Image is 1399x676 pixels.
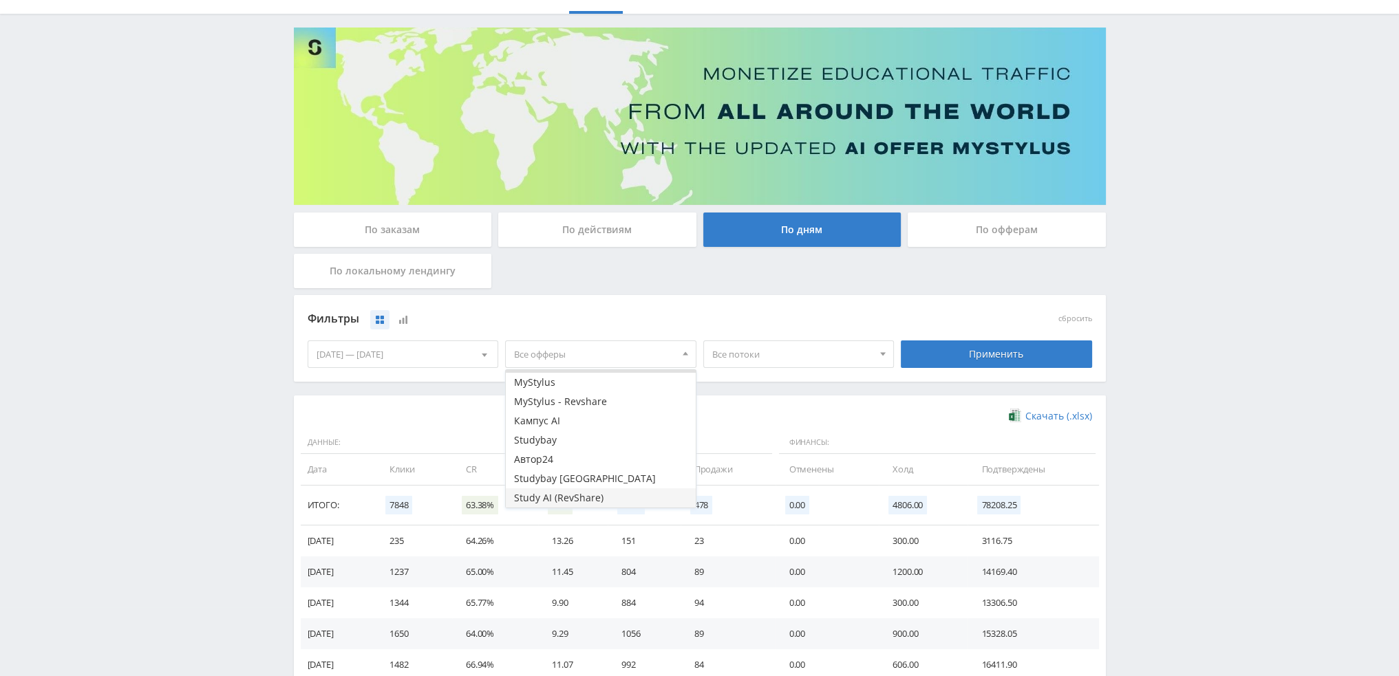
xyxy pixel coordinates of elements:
td: 64.26% [452,525,538,556]
span: 478 [690,496,713,514]
td: 9.29 [538,618,608,649]
button: Studybay [GEOGRAPHIC_DATA] [506,469,696,488]
td: 13306.50 [968,587,1098,618]
td: CR [452,454,538,485]
td: Продажи [681,454,776,485]
td: 1237 [376,556,452,587]
td: Клики [376,454,452,485]
td: Холд [879,454,968,485]
span: Все офферы [514,341,675,367]
td: 0.00 [776,525,879,556]
button: сбросить [1058,314,1092,323]
td: Итого: [301,486,376,525]
span: 4806.00 [888,496,927,514]
td: 3116.75 [968,525,1098,556]
span: Скачать (.xlsx) [1025,411,1092,422]
div: По дням [703,212,901,247]
td: [DATE] [301,618,376,649]
td: 23 [681,525,776,556]
span: 63.38% [462,496,498,514]
img: Banner [294,28,1106,205]
td: 1344 [376,587,452,618]
div: По офферам [908,212,1106,247]
button: Автор24 [506,450,696,469]
td: 884 [608,587,680,618]
td: [DATE] [301,556,376,587]
button: Кампус AI [506,411,696,430]
div: [DATE] — [DATE] [308,341,498,367]
td: 94 [681,587,776,618]
td: 235 [376,525,452,556]
button: MyStylus [506,373,696,392]
td: 300.00 [879,587,968,618]
div: По локальному лендингу [294,254,492,288]
span: 0.00 [785,496,809,514]
td: 14169.40 [968,556,1098,587]
td: Дата [301,454,376,485]
button: Study AI (RevShare) [506,488,696,508]
td: Подтверждены [968,454,1098,485]
img: xlsx [1009,408,1021,422]
span: Финансы: [779,431,1096,455]
span: 78208.25 [977,496,1021,514]
td: 15328.05 [968,618,1098,649]
td: 1056 [608,618,680,649]
div: По действиям [498,212,696,247]
span: 7848 [385,496,412,514]
div: Применить [901,340,1092,368]
td: 13.26 [538,525,608,556]
td: 9.90 [538,587,608,618]
button: Studybay [506,430,696,450]
td: 11.45 [538,556,608,587]
span: Данные: [301,431,605,455]
button: MyStylus - Revshare [506,392,696,411]
td: 89 [681,618,776,649]
div: Фильтры [308,309,895,329]
td: 300.00 [879,525,968,556]
td: 0.00 [776,556,879,587]
td: Отменены [776,454,879,485]
td: [DATE] [301,587,376,618]
td: 900.00 [879,618,968,649]
td: 65.00% [452,556,538,587]
td: 0.00 [776,618,879,649]
td: [DATE] [301,525,376,556]
td: 65.77% [452,587,538,618]
td: 804 [608,556,680,587]
td: 151 [608,525,680,556]
div: По заказам [294,212,492,247]
td: 1200.00 [879,556,968,587]
td: 1650 [376,618,452,649]
a: Скачать (.xlsx) [1009,409,1091,423]
td: 0.00 [776,587,879,618]
td: 64.00% [452,618,538,649]
span: Все потоки [712,341,873,367]
td: 89 [681,556,776,587]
